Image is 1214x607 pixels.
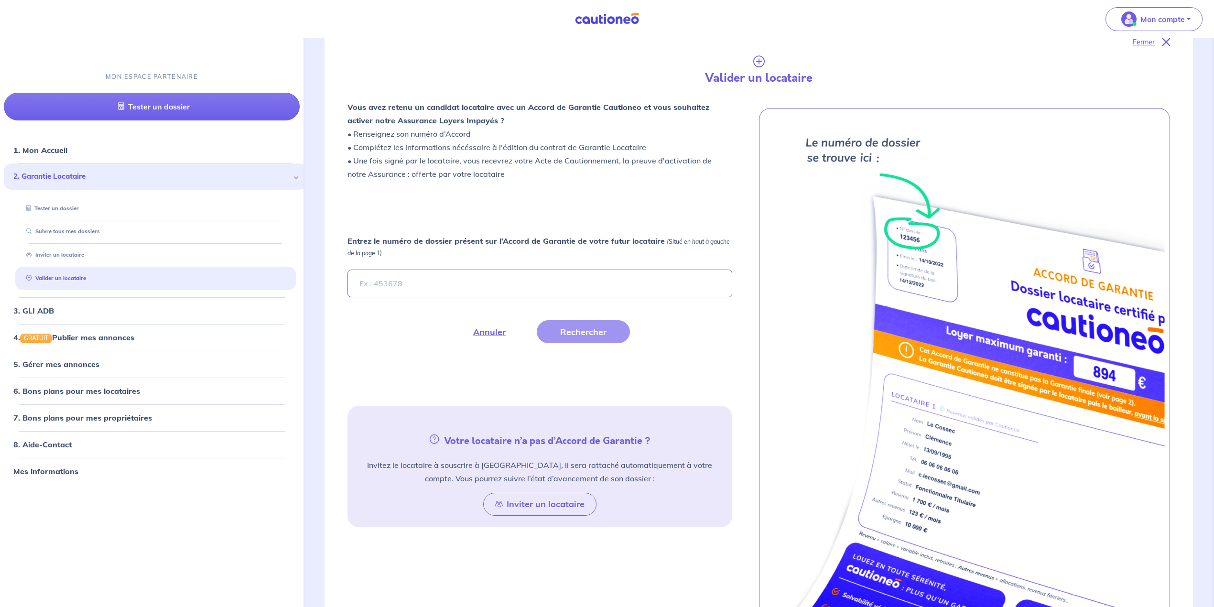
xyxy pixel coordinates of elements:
[4,328,300,347] div: 4.GRATUITPublier mes annonces
[4,93,300,120] a: Tester un dossier
[4,381,300,401] div: 6. Bons plans pour mes locataires
[22,275,86,282] a: Valider un locataire
[359,458,721,485] p: Invitez le locataire à souscrire à [GEOGRAPHIC_DATA], il sera rattaché automatiquement à votre co...
[15,271,296,286] div: Valider un locataire
[450,320,529,343] button: Annuler
[1133,36,1155,48] p: Fermer
[4,408,300,427] div: 7. Bons plans pour mes propriétaires
[4,301,300,320] div: 3. GLI ADB
[1121,11,1137,27] img: illu_account_valid_menu.svg
[13,145,67,155] a: 1. Mon Accueil
[13,306,54,315] a: 3. GLI ADB
[483,493,596,516] button: Inviter un locataire
[4,141,300,160] div: 1. Mon Accueil
[347,236,665,246] strong: Entrez le numéro de dossier présent sur l’Accord de Garantie de votre futur locataire
[13,333,134,342] a: 4.GRATUITPublier mes annonces
[4,435,300,454] div: 8. Aide-Contact
[571,13,643,25] img: Cautioneo
[13,440,72,449] a: 8. Aide-Contact
[13,413,152,423] a: 7. Bons plans pour mes propriétaires
[550,71,967,85] h4: Valider un locataire
[4,462,300,481] div: Mes informations
[13,386,140,396] a: 6. Bons plans pour mes locataires
[22,251,84,258] a: Inviter un locataire
[13,359,99,369] a: 5. Gérer mes annonces
[22,205,79,212] a: Tester un dossier
[1106,7,1203,31] button: illu_account_valid_menu.svgMon compte
[22,228,100,235] a: Suivre tous mes dossiers
[13,171,291,182] span: 2. Garantie Locataire
[13,466,78,476] a: Mes informations
[351,433,728,447] h5: Votre locataire n’a pas d’Accord de Garantie ?
[4,355,300,374] div: 5. Gérer mes annonces
[15,247,296,263] div: Inviter un locataire
[4,163,307,190] div: 2. Garantie Locataire
[106,72,198,81] p: MON ESPACE PARTENAIRE
[15,201,296,217] div: Tester un dossier
[347,102,709,125] strong: Vous avez retenu un candidat locataire avec un Accord de Garantie Cautioneo et vous souhaitez act...
[347,270,732,297] input: Ex : 453678
[1140,13,1185,25] p: Mon compte
[15,224,296,239] div: Suivre tous mes dossiers
[347,100,732,181] p: • Renseignez son numéro d’Accord • Complétez les informations nécéssaire à l'édition du contrat d...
